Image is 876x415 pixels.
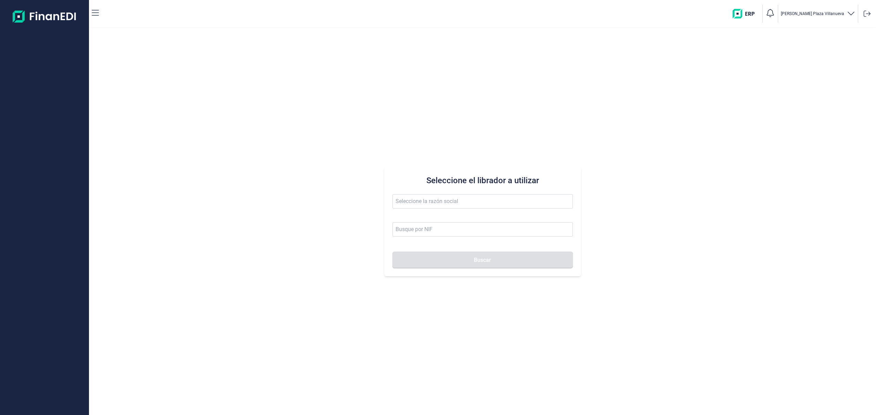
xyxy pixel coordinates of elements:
[474,257,491,263] span: Buscar
[781,9,855,19] button: [PERSON_NAME] Plaza Villanueva
[392,194,573,209] input: Seleccione la razón social
[13,5,77,27] img: Logo de aplicación
[392,222,573,237] input: Busque por NIF
[392,252,573,268] button: Buscar
[733,9,760,18] img: erp
[392,175,573,186] h3: Seleccione el librador a utilizar
[781,11,844,16] p: [PERSON_NAME] Plaza Villanueva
